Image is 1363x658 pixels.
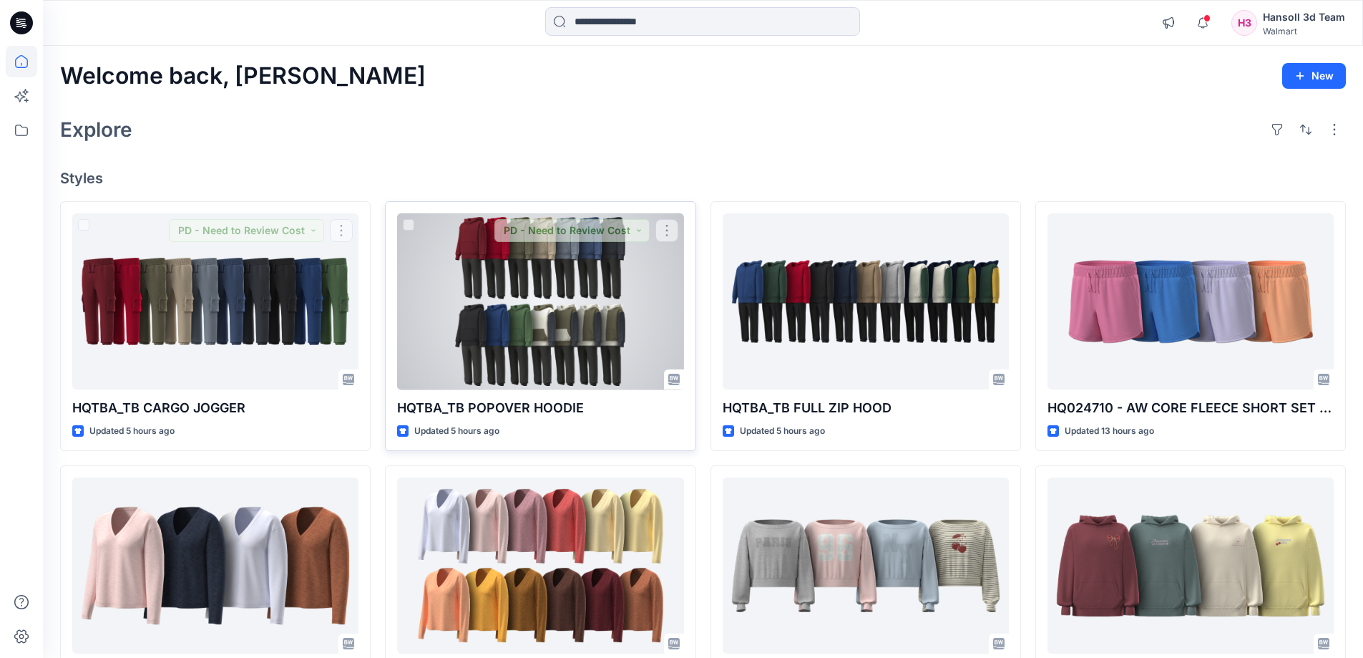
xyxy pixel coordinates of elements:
a: HQTBA_TB POPOVER HOODIE [397,213,683,390]
p: Updated 5 hours ago [740,424,825,439]
p: Updated 13 hours ago [1065,424,1154,439]
a: HQ024710 - AW CORE FLEECE SHORT SET (BTM) [1047,213,1334,390]
a: HQTBA_TB FULL ZIP HOOD [723,213,1009,390]
p: HQTBA_TB POPOVER HOODIE [397,398,683,418]
div: Hansoll 3d Team [1263,9,1345,26]
h2: Explore [60,118,132,141]
a: 17963 TT LS RELAXED SLUB V NECK TEE [397,478,683,654]
h4: Styles [60,170,1346,187]
p: HQTBA_TB CARGO JOGGER [72,398,358,418]
div: Walmart [1263,26,1345,37]
p: Updated 5 hours ago [89,424,175,439]
p: HQ024710 - AW CORE FLEECE SHORT SET (BTM) [1047,398,1334,418]
button: New [1282,63,1346,89]
a: HQTBA_TB CARGO JOGGER [72,213,358,390]
h2: Welcome back, [PERSON_NAME] [60,63,426,89]
p: HQTBA_TB FULL ZIP HOOD [723,398,1009,418]
a: 17963 TT LS RELAXED SLUB V NECK TEE [72,478,358,654]
a: HQ020912 WA LS GRAPHIC FLEECE HOODIE ASTM FIT L(10/12) [1047,478,1334,654]
p: Updated 5 hours ago [414,424,499,439]
div: H3 [1231,10,1257,36]
a: HQ020907 WA FLEECE SWEATSHIRT HQ020907 ASTM FIT L(10/12) [723,478,1009,654]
